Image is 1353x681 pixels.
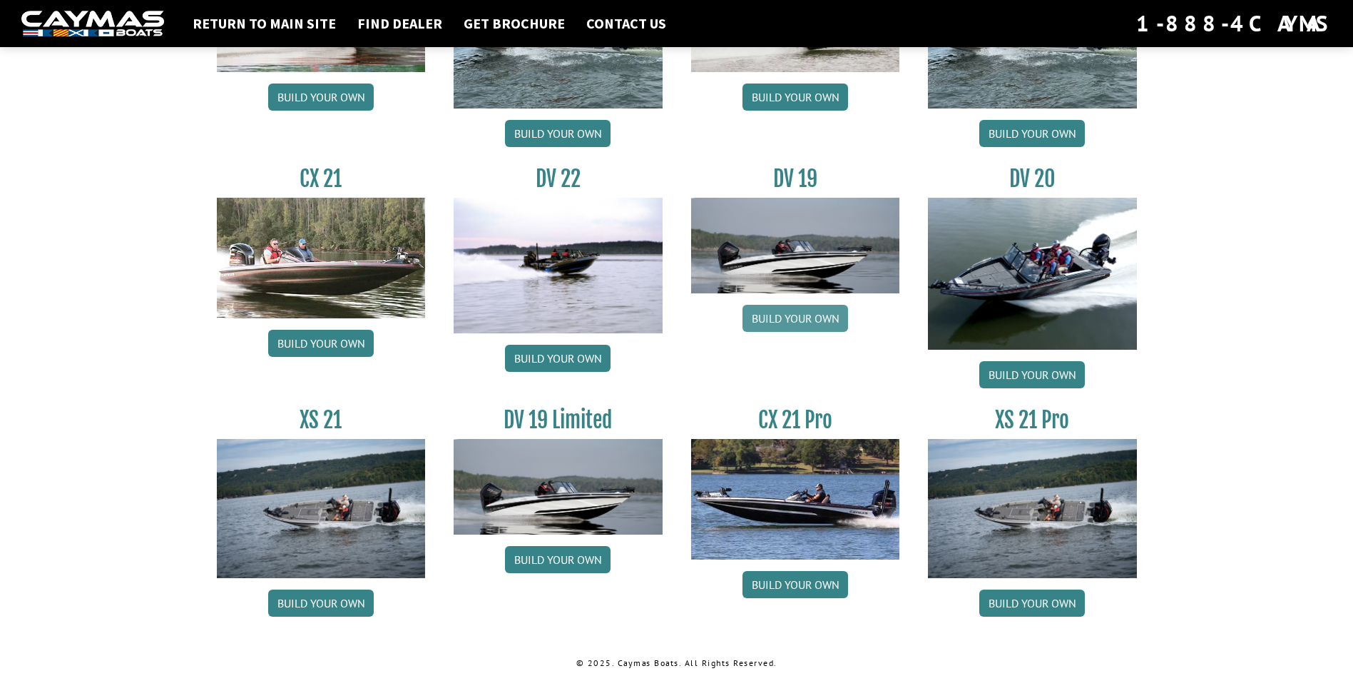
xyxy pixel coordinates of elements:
a: Find Dealer [350,14,449,33]
h3: XS 21 Pro [928,407,1137,433]
img: dv-19-ban_from_website_for_caymas_connect.png [691,198,900,293]
a: Build your own [505,120,611,147]
img: CX21_thumb.jpg [217,198,426,318]
a: Build your own [979,361,1085,388]
img: XS_21_thumbnail.jpg [928,439,1137,578]
img: DV_20_from_website_for_caymas_connect.png [928,198,1137,350]
h3: DV 20 [928,166,1137,192]
h3: DV 22 [454,166,663,192]
a: Build your own [505,345,611,372]
a: Build your own [979,590,1085,617]
h3: CX 21 Pro [691,407,900,433]
a: Build your own [742,305,848,332]
img: white-logo-c9c8dbefe5ff5ceceb0f0178aa75bf4bb51f6bca0971e226c86eb53dfe498488.png [21,11,164,37]
p: © 2025. Caymas Boats. All Rights Reserved. [217,657,1137,670]
h3: DV 19 [691,166,900,192]
a: Build your own [505,546,611,573]
a: Build your own [268,84,374,111]
a: Build your own [742,571,848,598]
a: Build your own [742,84,848,111]
img: XS_21_thumbnail.jpg [217,439,426,578]
a: Get Brochure [456,14,572,33]
h3: CX 21 [217,166,426,192]
a: Build your own [979,120,1085,147]
img: CX-21Pro_thumbnail.jpg [691,439,900,559]
img: DV22_original_motor_cropped_for_caymas_connect.jpg [454,198,663,333]
h3: XS 21 [217,407,426,433]
img: dv-19-ban_from_website_for_caymas_connect.png [454,439,663,535]
a: Contact Us [579,14,673,33]
a: Build your own [268,330,374,357]
a: Build your own [268,590,374,617]
div: 1-888-4CAYMAS [1136,8,1332,39]
h3: DV 19 Limited [454,407,663,433]
a: Return to main site [185,14,343,33]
